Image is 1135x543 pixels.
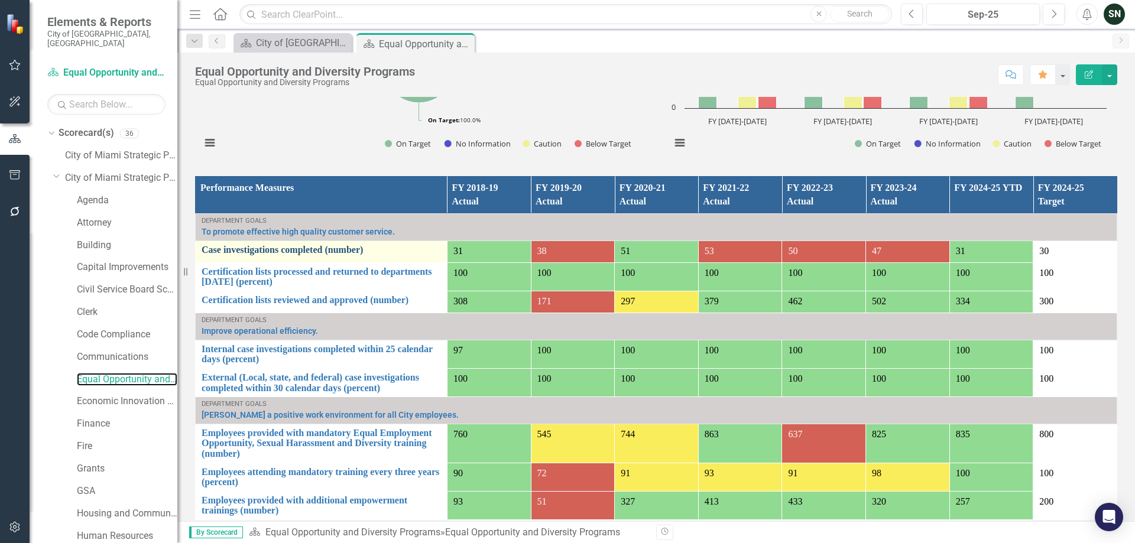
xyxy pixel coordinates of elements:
a: Certification lists processed and returned to departments [DATE] (percent) [202,266,441,287]
span: 93 [705,468,714,478]
span: 53 [705,246,714,256]
td: Double-Click to Edit [1033,424,1117,463]
span: 100 [705,373,719,383]
text: FY [DATE]-[DATE] [708,116,767,126]
span: 91 [621,468,630,478]
span: 47 [872,246,881,256]
span: Search [847,9,873,18]
div: Equal Opportunity and Diversity Programs [195,78,415,87]
span: 863 [705,429,719,439]
span: 38 [537,246,547,256]
span: 100 [453,268,468,278]
div: Equal Opportunity and Diversity Programs [195,65,415,78]
span: 257 [956,496,970,506]
span: 100 [1039,373,1053,383]
span: 545 [537,429,552,439]
span: 100 [1039,345,1053,355]
span: 825 [872,429,886,439]
span: 31 [956,246,965,256]
span: 100 [956,373,970,383]
span: 297 [621,296,635,306]
span: 100 [1039,268,1053,278]
span: 100 [788,268,802,278]
button: SN [1104,4,1125,25]
td: Double-Click to Edit [1033,240,1117,262]
a: City of Miami Strategic Plan (NEW) [65,171,177,185]
span: 835 [956,429,970,439]
span: 502 [872,296,886,306]
button: Show Below Target [1045,138,1102,149]
a: External (Local, state, and federal) case investigations completed within 30 calendar days (percent) [202,372,441,393]
input: Search ClearPoint... [239,4,892,25]
span: 100 [705,345,719,355]
text: FY [DATE]-[DATE] [1024,116,1083,126]
a: Equal Opportunity and Diversity Programs [77,373,177,386]
path: FY 2022-2023, 1. Caution. [844,96,862,109]
a: Capital Improvements [77,261,177,274]
span: 300 [1039,296,1053,306]
span: 100 [956,268,970,278]
span: 100 [537,345,552,355]
td: Double-Click to Edit Right Click for Context Menu [196,214,1117,241]
span: 413 [705,496,719,506]
span: 100 [872,373,886,383]
span: 100 [956,345,970,355]
div: 36 [120,128,139,138]
td: Double-Click to Edit [1033,291,1117,313]
button: View chart menu, Monthly Performance [202,135,218,151]
button: Show No Information [915,138,980,149]
button: Show No Information [445,138,510,149]
td: Double-Click to Edit Right Click for Context Menu [196,424,447,463]
a: Case investigations completed (number) [202,245,441,255]
a: To promote effective high quality customer service. [202,227,1111,236]
span: By Scorecard [189,526,243,538]
text: 100.0% [428,116,481,124]
span: 637 [788,429,802,439]
img: ClearPoint Strategy [6,14,27,34]
td: Double-Click to Edit [1033,491,1117,519]
path: FY 2021-2022, 1. Caution. [738,96,757,109]
a: Code Compliance [77,328,177,342]
span: Elements & Reports [47,15,166,29]
a: Grants [77,462,177,476]
input: Search Below... [47,94,166,115]
div: Department Goals [202,217,1111,225]
a: Employees provided with mandatory Equal Employment Opportunity, Sexual Harassment and Diversity t... [202,428,441,459]
span: 90 [453,468,463,478]
path: FY 2023-2024, 1. Below Target. [969,96,988,109]
td: Double-Click to Edit [1033,463,1117,491]
div: Equal Opportunity and Diversity Programs [445,526,620,538]
span: 93 [453,496,463,506]
path: FY 2023-2024, 1. Caution. [949,96,968,109]
span: 100 [1039,468,1053,478]
a: GSA [77,485,177,498]
td: Double-Click to Edit [1033,340,1117,368]
a: Internal case investigations completed within 25 calendar days (percent) [202,344,441,365]
text: Caution [534,138,562,149]
td: Double-Click to Edit Right Click for Context Menu [196,262,447,291]
span: 334 [956,296,970,306]
span: 800 [1039,429,1053,439]
span: 379 [705,296,719,306]
g: Caution, bar series 3 of 4 with 4 bars. [738,96,1072,109]
a: Finance [77,417,177,431]
span: 100 [872,268,886,278]
span: 308 [453,296,468,306]
a: Agenda [77,194,177,207]
span: 51 [621,246,630,256]
div: Department Goals [202,317,1111,324]
a: City of Miami Strategic Plan [65,149,177,162]
button: Sep-25 [926,4,1040,25]
a: Employees provided with additional empowerment trainings (number) [202,495,441,516]
a: Scorecard(s) [59,126,114,140]
span: 100 [621,345,635,355]
td: Double-Click to Edit [1033,262,1117,291]
a: Housing and Community Development [77,507,177,521]
div: Open Intercom Messenger [1095,503,1123,531]
span: 100 [537,268,552,278]
td: Double-Click to Edit Right Click for Context Menu [196,240,447,262]
span: 100 [705,268,719,278]
span: 320 [872,496,886,506]
a: Building [77,239,177,252]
